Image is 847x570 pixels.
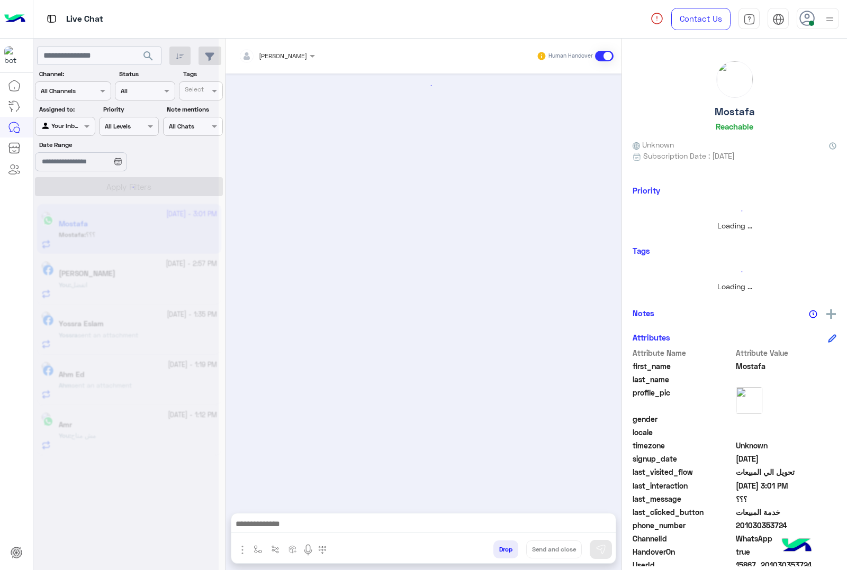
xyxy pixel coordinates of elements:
[259,52,307,60] span: [PERSON_NAME]
[778,528,815,565] img: hulul-logo.png
[736,466,837,477] span: تحويل الي المبيعات
[116,178,135,196] div: loading...
[715,106,755,118] h5: Mostafa
[736,507,837,518] span: خدمة المبيعات
[643,150,735,161] span: Subscription Date : [DATE]
[526,540,582,558] button: Send and close
[236,544,249,556] img: send attachment
[318,546,327,554] img: make a call
[633,186,660,195] h6: Priority
[633,520,734,531] span: phone_number
[736,387,762,413] img: picture
[633,507,734,518] span: last_clicked_button
[271,545,280,554] img: Trigger scenario
[716,122,753,131] h6: Reachable
[493,540,518,558] button: Drop
[232,76,615,95] div: loading...
[596,544,606,555] img: send message
[633,466,734,477] span: last_visited_flow
[635,262,834,281] div: loading...
[66,12,103,26] p: Live Chat
[743,13,755,25] img: tab
[548,52,593,60] small: Human Handover
[633,533,734,544] span: ChannelId
[633,493,734,504] span: last_message
[633,440,734,451] span: timezone
[633,347,734,358] span: Attribute Name
[717,282,752,291] span: Loading ...
[736,427,837,438] span: null
[633,427,734,438] span: locale
[633,546,734,557] span: HandoverOn
[736,440,837,451] span: Unknown
[633,246,836,255] h6: Tags
[633,374,734,385] span: last_name
[736,413,837,425] span: null
[736,520,837,531] span: 201030353724
[4,8,25,30] img: Logo
[633,413,734,425] span: gender
[633,333,670,342] h6: Attributes
[738,8,760,30] a: tab
[302,544,314,556] img: send voice note
[736,533,837,544] span: 2
[736,347,837,358] span: Attribute Value
[633,453,734,464] span: signup_date
[633,361,734,372] span: first_name
[267,540,284,558] button: Trigger scenario
[736,361,837,372] span: Mostafa
[717,221,752,230] span: Loading ...
[671,8,731,30] a: Contact Us
[633,139,674,150] span: Unknown
[736,480,837,491] span: 2025-09-20T12:01:25.268Z
[183,85,204,97] div: Select
[826,309,836,319] img: add
[823,13,836,26] img: profile
[633,480,734,491] span: last_interaction
[772,13,785,25] img: tab
[633,387,734,411] span: profile_pic
[633,308,654,318] h6: Notes
[289,545,297,554] img: create order
[736,493,837,504] span: ؟؟؟
[651,12,663,25] img: spinner
[4,46,23,65] img: 713415422032625
[717,61,753,97] img: picture
[284,540,302,558] button: create order
[45,12,58,25] img: tab
[254,545,262,554] img: select flow
[809,310,817,318] img: notes
[736,546,837,557] span: true
[736,453,837,464] span: 2025-09-20T11:37:22.495Z
[249,540,267,558] button: select flow
[635,201,834,220] div: loading...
